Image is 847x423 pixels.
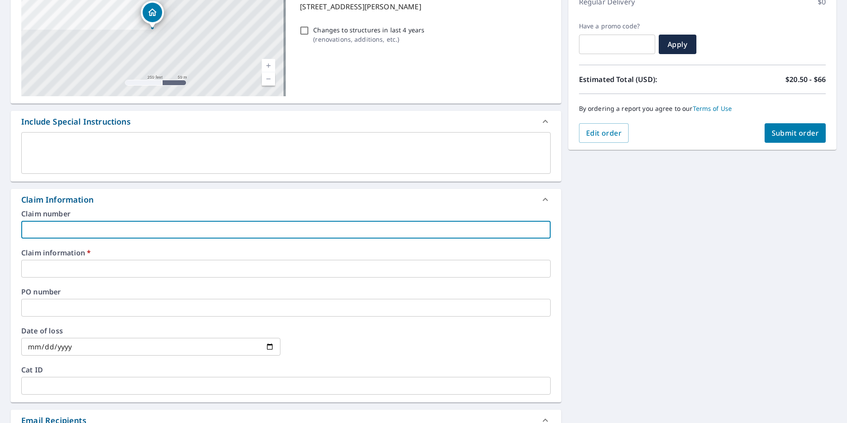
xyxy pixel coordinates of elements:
[21,194,93,206] div: Claim Information
[313,35,424,44] p: ( renovations, additions, etc. )
[21,249,551,256] label: Claim information
[313,25,424,35] p: Changes to structures in last 4 years
[11,111,561,132] div: Include Special Instructions
[141,1,164,28] div: Dropped pin, building 1, Residential property, 286 Marie St Grand Junction, CO 81503
[21,210,551,217] label: Claim number
[659,35,696,54] button: Apply
[785,74,826,85] p: $20.50 - $66
[586,128,622,138] span: Edit order
[21,366,551,373] label: Cat ID
[693,104,732,113] a: Terms of Use
[579,123,629,143] button: Edit order
[666,39,689,49] span: Apply
[21,116,131,128] div: Include Special Instructions
[11,189,561,210] div: Claim Information
[579,74,703,85] p: Estimated Total (USD):
[262,72,275,86] a: Current Level 17, Zoom Out
[21,327,280,334] label: Date of loss
[262,59,275,72] a: Current Level 17, Zoom In
[765,123,826,143] button: Submit order
[300,1,547,12] p: [STREET_ADDRESS][PERSON_NAME]
[579,105,826,113] p: By ordering a report you agree to our
[21,288,551,295] label: PO number
[772,128,819,138] span: Submit order
[579,22,655,30] label: Have a promo code?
